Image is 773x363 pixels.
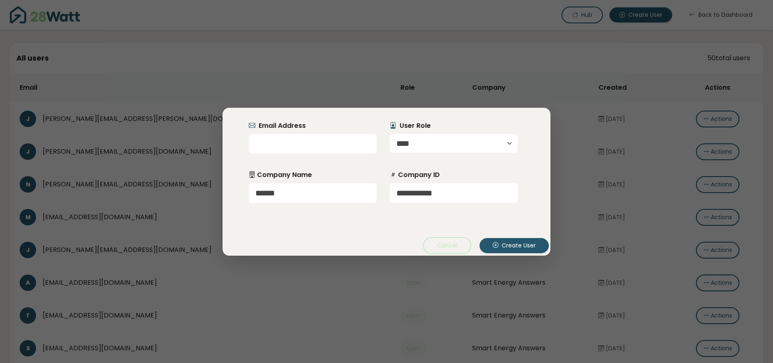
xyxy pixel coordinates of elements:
button: Cancel [423,237,471,254]
label: Company ID [390,170,440,180]
label: User Role [390,121,431,131]
button: Create User [480,238,549,253]
label: Company Name [249,170,312,180]
label: Email Address [249,121,306,131]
